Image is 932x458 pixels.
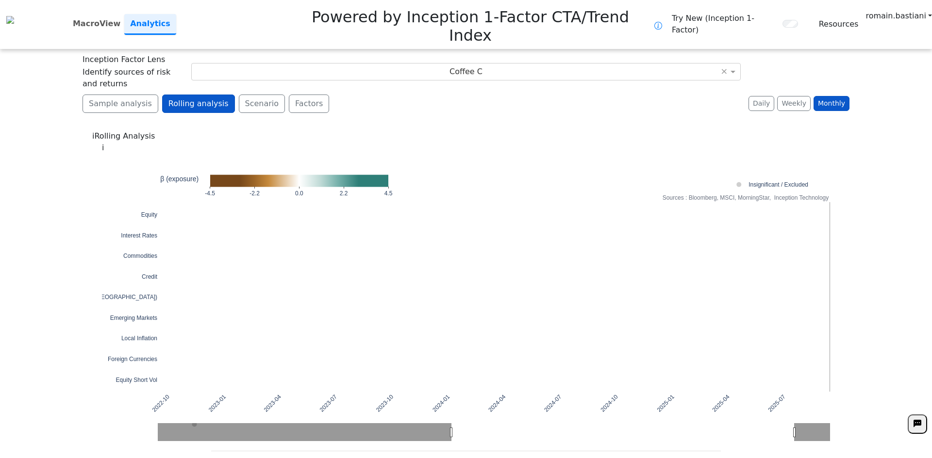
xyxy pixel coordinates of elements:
a: Resources [819,18,859,30]
button: Scenario [239,95,285,113]
button: Factors [289,95,329,113]
span: Rolling Analysis [94,131,155,141]
button: Daily [749,96,774,111]
button: Monthly [814,96,849,111]
img: logo%20black.png [6,16,14,24]
button: Weekly [777,96,811,111]
span: Coffee C [449,67,483,76]
span: Try New (Inception 1-Factor) [672,13,778,36]
span: i [92,131,94,141]
a: romain.bastiani [865,10,932,22]
span: Inception Factor Lens [83,54,165,65]
button: Rolling analysis [162,95,235,113]
h2: Powered by Inception 1-Factor CTA/Trend Index [286,4,654,45]
a: MacroView [69,14,124,33]
span: × [720,67,728,76]
a: Analytics [124,14,176,35]
span: i [102,143,104,152]
button: Sample analysis [83,95,158,113]
span: Clear value [720,63,728,80]
span: Identify sources of risk and returns [83,66,183,90]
